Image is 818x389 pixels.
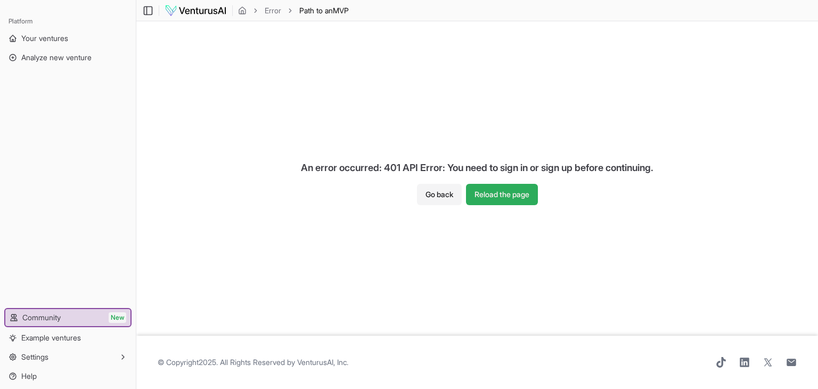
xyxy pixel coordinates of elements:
[238,5,349,16] nav: breadcrumb
[21,33,68,44] span: Your ventures
[417,184,462,205] button: Go back
[4,30,132,47] a: Your ventures
[5,309,130,326] a: CommunityNew
[21,333,81,343] span: Example ventures
[265,5,281,16] a: Error
[4,368,132,385] a: Help
[165,4,227,17] img: logo
[299,6,333,15] span: Path to an
[4,13,132,30] div: Platform
[299,5,349,16] span: Path to anMVP
[466,184,538,205] button: Reload the page
[4,49,132,66] a: Analyze new venture
[21,52,92,63] span: Analyze new venture
[21,352,48,362] span: Settings
[4,329,132,346] a: Example ventures
[109,312,126,323] span: New
[4,349,132,366] button: Settings
[158,357,348,368] span: © Copyright 2025 . All Rights Reserved by .
[22,312,61,323] span: Community
[292,152,662,184] div: An error occurred: 401 API Error: You need to sign in or sign up before continuing.
[297,358,347,367] a: VenturusAI, Inc
[21,371,37,382] span: Help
